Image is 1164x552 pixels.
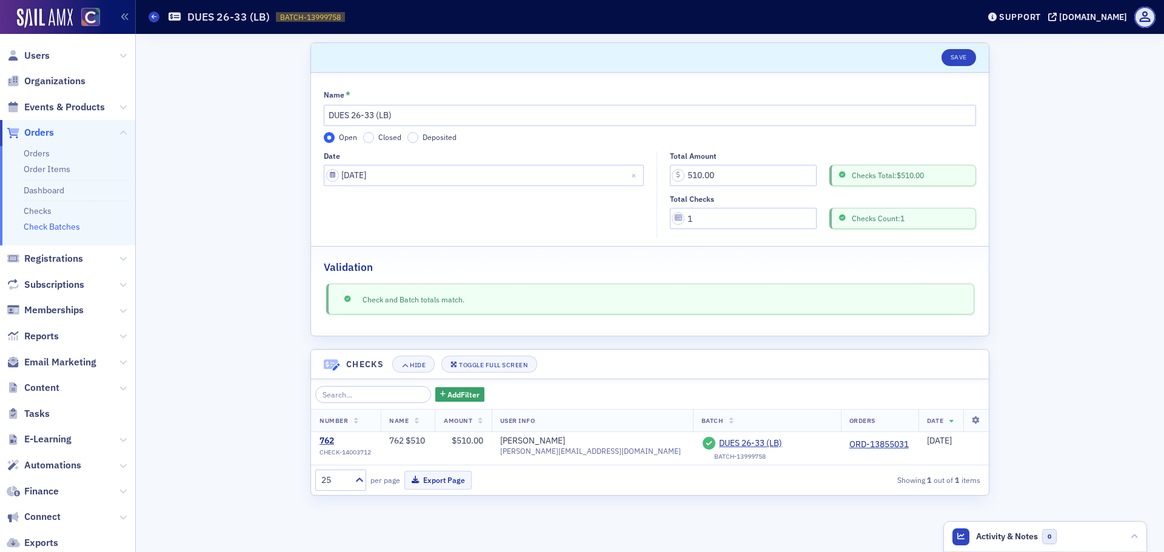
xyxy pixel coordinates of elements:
a: Orders [7,126,54,139]
button: Save [942,49,976,66]
span: Checks Count: 1 [849,213,905,224]
h4: Checks [346,358,384,371]
a: Email Marketing [7,356,96,369]
a: ORD-13855031 [849,439,909,450]
input: Search… [315,386,431,403]
span: Amount [444,416,472,425]
div: Showing out of items [767,474,980,485]
span: Date [927,416,943,425]
span: Deposited [423,132,457,142]
a: Reports [7,330,59,343]
button: AddFilter [435,387,485,402]
div: Date [324,151,340,161]
span: Profile [1134,7,1156,28]
span: Tasks [24,407,50,421]
span: Add Filter [447,389,480,400]
button: [DOMAIN_NAME] [1048,13,1131,21]
a: Organizations [7,75,85,88]
strong: 1 [925,474,934,485]
img: SailAMX [17,8,73,28]
a: [PERSON_NAME] [500,436,565,447]
span: Activity & Notes [976,530,1038,543]
span: CHECK-14003712 [319,448,371,456]
div: 762 $510 [389,436,426,447]
a: Order Items [24,164,70,175]
div: [DOMAIN_NAME] [1059,12,1127,22]
a: Events & Products [7,101,105,114]
span: Organizations [24,75,85,88]
span: Registrations [24,252,83,265]
a: Users [7,49,50,62]
input: Deposited [407,132,418,143]
span: Connect [24,510,61,524]
div: Name [324,90,344,99]
span: Batch [701,416,724,425]
button: Close [627,165,644,186]
div: 25 [321,474,348,487]
span: Reports [24,330,59,343]
span: Exports [24,536,58,550]
div: Total Amount [670,151,717,161]
button: Toggle Full Screen [441,356,537,373]
span: User Info [500,416,535,425]
a: Registrations [7,252,83,265]
a: Orders [24,148,50,159]
div: Hide [410,362,426,368]
span: E-Learning [24,433,72,446]
h1: DUES 26-33 (LB) [187,10,270,24]
span: [PERSON_NAME][EMAIL_ADDRESS][DOMAIN_NAME] [500,447,681,456]
input: 0.00 [670,165,817,186]
a: Connect [7,510,61,524]
span: Email Marketing [24,356,96,369]
span: 0 [1042,529,1057,544]
span: Closed [378,132,401,142]
span: $510.00 [452,435,483,446]
div: Toggle Full Screen [459,362,527,368]
img: SailAMX [81,8,100,27]
span: Events & Products [24,101,105,114]
span: Orders [24,126,54,139]
a: View Homepage [73,8,100,28]
div: BATCH-13999758 [714,453,766,461]
a: DUES 26-33 (LB) [719,438,829,449]
div: Support [999,12,1041,22]
span: Orders [849,416,875,425]
a: Dashboard [24,185,64,196]
a: E-Learning [7,433,72,446]
strong: 1 [953,474,962,485]
span: Automations [24,459,81,472]
span: Check and Batch totals match. [354,294,464,305]
span: Finance [24,485,59,498]
a: Subscriptions [7,278,84,291]
span: Subscriptions [24,278,84,291]
label: per page [370,474,400,485]
a: Tasks [7,407,50,421]
a: Automations [7,459,81,472]
span: $510.00 [897,170,924,180]
a: Check Batches [24,221,80,232]
input: Closed [363,132,374,143]
a: Memberships [7,304,84,317]
span: Open [339,132,357,142]
span: Name [389,416,409,425]
abbr: This field is required [346,90,350,101]
span: BATCH-13999758 [280,12,341,22]
button: Hide [392,356,435,373]
input: Open [324,132,335,143]
a: Exports [7,536,58,550]
span: Memberships [24,304,84,317]
span: Number [319,416,348,425]
a: 762 [319,436,371,447]
a: Checks [24,205,52,216]
a: Content [7,381,59,394]
h2: Validation [324,259,373,275]
div: Total Checks [670,195,714,204]
button: Export Page [404,471,472,490]
a: Finance [7,485,59,498]
span: Checks Total: [849,170,924,181]
span: [DATE] [927,435,952,446]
